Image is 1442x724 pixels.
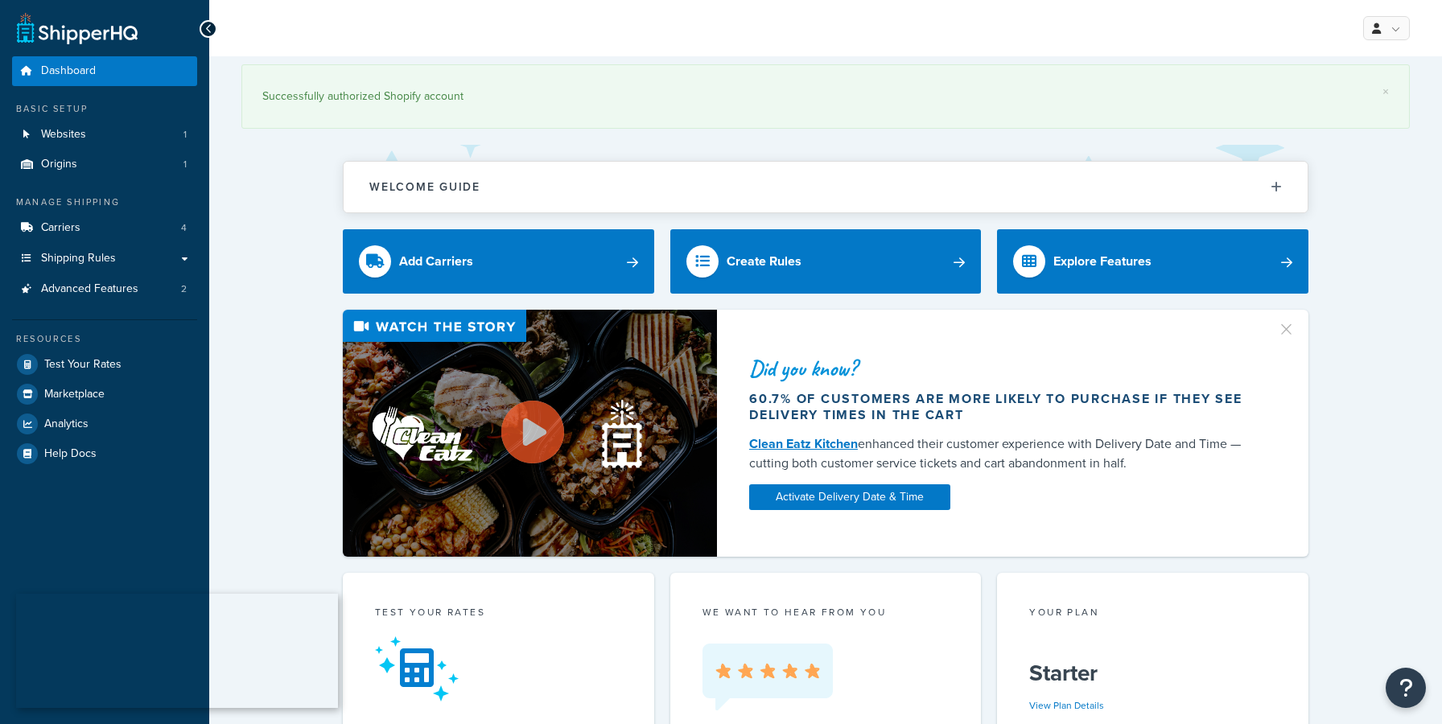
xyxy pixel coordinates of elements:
[12,102,197,116] div: Basic Setup
[749,357,1258,380] div: Did you know?
[1029,660,1276,686] h5: Starter
[375,605,622,623] div: Test your rates
[181,221,187,235] span: 4
[41,158,77,171] span: Origins
[399,250,473,273] div: Add Carriers
[12,195,197,209] div: Manage Shipping
[1029,698,1104,713] a: View Plan Details
[12,350,197,379] a: Test Your Rates
[12,332,197,346] div: Resources
[12,213,197,243] a: Carriers4
[41,221,80,235] span: Carriers
[343,229,654,294] a: Add Carriers
[749,391,1258,423] div: 60.7% of customers are more likely to purchase if they see delivery times in the cart
[41,64,96,78] span: Dashboard
[749,434,1258,473] div: enhanced their customer experience with Delivery Date and Time — cutting both customer service ti...
[181,282,187,296] span: 2
[12,439,197,468] a: Help Docs
[44,418,89,431] span: Analytics
[12,150,197,179] li: Origins
[183,128,187,142] span: 1
[997,229,1308,294] a: Explore Features
[41,252,116,265] span: Shipping Rules
[44,358,122,372] span: Test Your Rates
[12,120,197,150] li: Websites
[12,213,197,243] li: Carriers
[12,56,197,86] a: Dashboard
[12,274,197,304] li: Advanced Features
[12,244,197,274] a: Shipping Rules
[262,85,1389,108] div: Successfully authorized Shopify account
[369,181,480,193] h2: Welcome Guide
[41,128,86,142] span: Websites
[12,120,197,150] a: Websites1
[12,274,197,304] a: Advanced Features2
[727,250,801,273] div: Create Rules
[1053,250,1152,273] div: Explore Features
[749,484,950,510] a: Activate Delivery Date & Time
[344,162,1308,212] button: Welcome Guide
[670,229,982,294] a: Create Rules
[749,434,858,453] a: Clean Eatz Kitchen
[183,158,187,171] span: 1
[12,150,197,179] a: Origins1
[1382,85,1389,98] a: ×
[12,380,197,409] a: Marketplace
[44,388,105,401] span: Marketplace
[343,310,717,557] img: Video thumbnail
[1386,668,1426,708] button: Open Resource Center
[12,409,197,438] a: Analytics
[44,447,97,461] span: Help Docs
[1029,605,1276,623] div: Your Plan
[702,605,950,619] p: we want to hear from you
[41,282,138,296] span: Advanced Features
